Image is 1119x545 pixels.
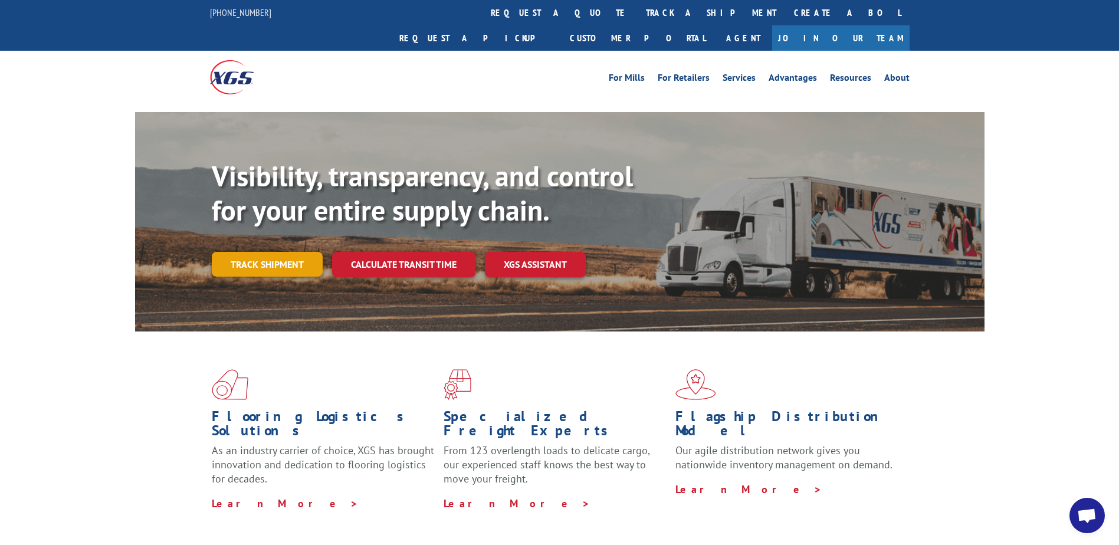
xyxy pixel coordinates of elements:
a: Calculate transit time [332,252,475,277]
span: Our agile distribution network gives you nationwide inventory management on demand. [675,444,892,471]
span: As an industry carrier of choice, XGS has brought innovation and dedication to flooring logistics... [212,444,434,485]
a: Advantages [769,73,817,86]
a: Customer Portal [561,25,714,51]
a: Services [723,73,756,86]
a: For Mills [609,73,645,86]
img: xgs-icon-flagship-distribution-model-red [675,369,716,400]
a: Track shipment [212,252,323,277]
a: About [884,73,910,86]
a: For Retailers [658,73,710,86]
a: Agent [714,25,772,51]
a: Resources [830,73,871,86]
b: Visibility, transparency, and control for your entire supply chain. [212,157,633,228]
h1: Flagship Distribution Model [675,409,898,444]
div: Open chat [1069,498,1105,533]
p: From 123 overlength loads to delicate cargo, our experienced staff knows the best way to move you... [444,444,667,496]
a: Learn More > [444,497,590,510]
a: [PHONE_NUMBER] [210,6,271,18]
a: Request a pickup [390,25,561,51]
h1: Flooring Logistics Solutions [212,409,435,444]
img: xgs-icon-focused-on-flooring-red [444,369,471,400]
img: xgs-icon-total-supply-chain-intelligence-red [212,369,248,400]
h1: Specialized Freight Experts [444,409,667,444]
a: Learn More > [212,497,359,510]
a: Learn More > [675,482,822,496]
a: Join Our Team [772,25,910,51]
a: XGS ASSISTANT [485,252,586,277]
